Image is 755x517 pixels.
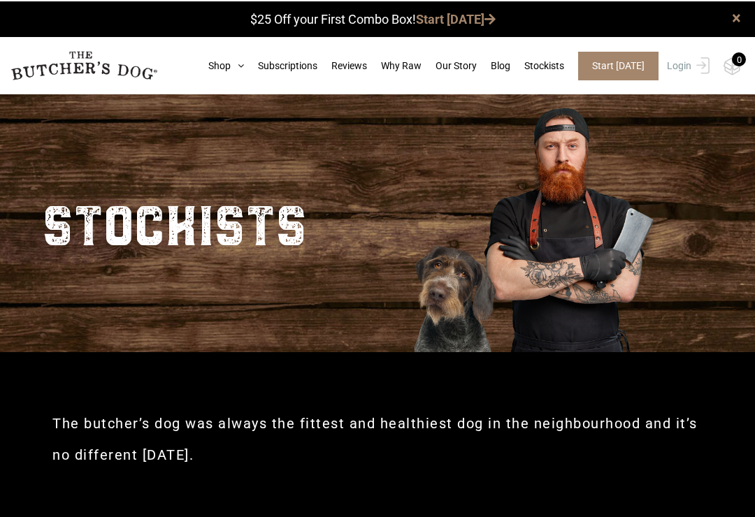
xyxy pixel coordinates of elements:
[416,10,496,25] a: Start [DATE]
[510,57,564,72] a: Stockists
[391,89,671,351] img: Butcher_Large_3.png
[663,50,710,79] a: Login
[724,56,741,74] img: TBD_Cart-Empty.png
[244,57,317,72] a: Subscriptions
[317,57,367,72] a: Reviews
[194,57,244,72] a: Shop
[52,407,703,469] h2: The butcher’s dog was always the fittest and healthiest dog in the neighbourhood and it’s no diff...
[578,50,659,79] span: Start [DATE]
[477,57,510,72] a: Blog
[732,51,746,65] div: 0
[564,50,663,79] a: Start [DATE]
[42,176,307,267] h2: STOCKISTS
[422,57,477,72] a: Our Story
[732,8,741,25] a: close
[367,57,422,72] a: Why Raw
